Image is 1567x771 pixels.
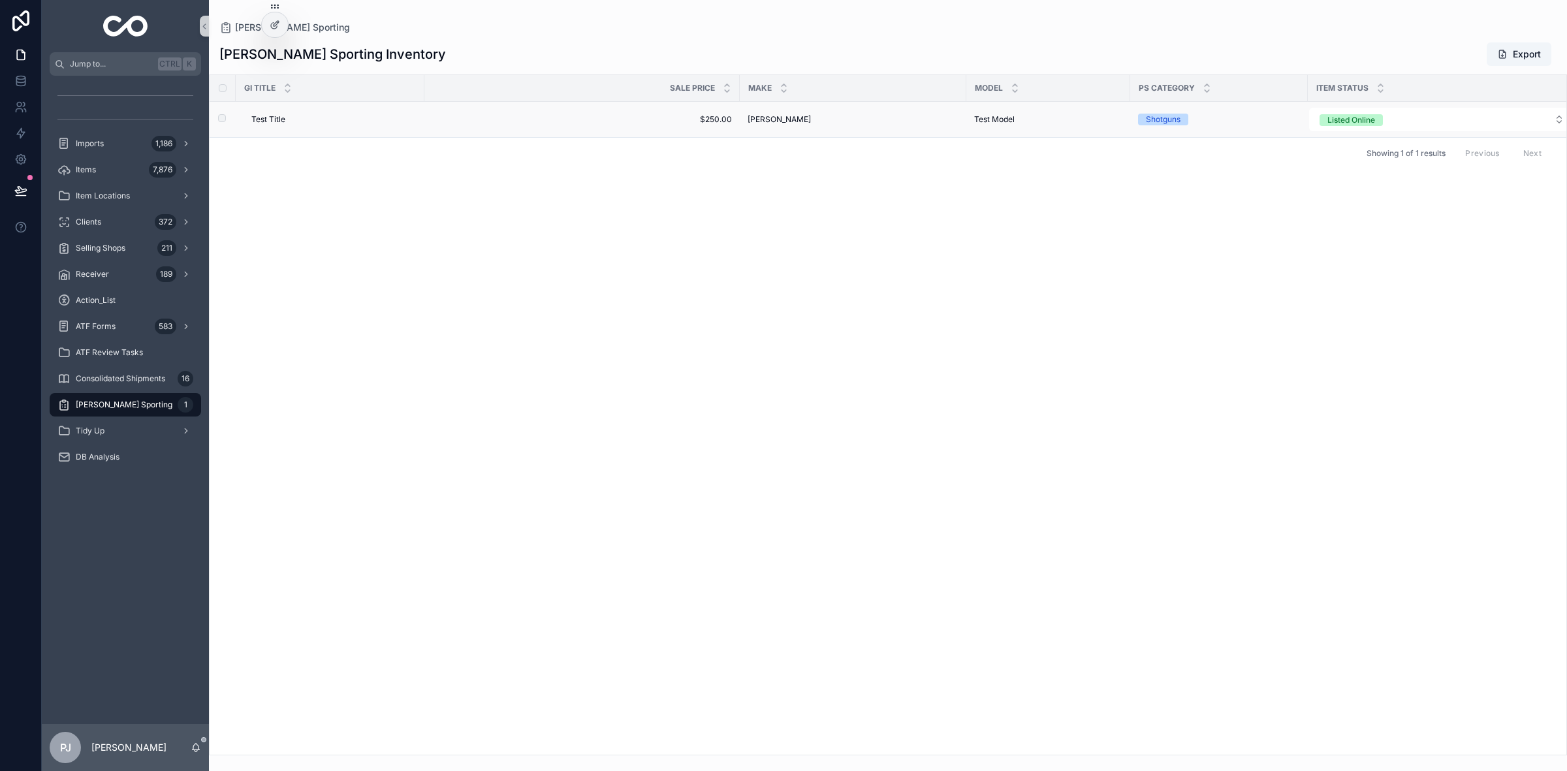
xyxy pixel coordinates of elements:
[50,445,201,469] a: DB Analysis
[251,114,285,125] span: Test Title
[184,59,195,69] span: K
[50,315,201,338] a: ATF Forms583
[974,114,1122,125] a: Test Model
[76,452,119,462] span: DB Analysis
[76,295,116,306] span: Action_List
[219,21,350,34] a: [PERSON_NAME] Sporting
[50,236,201,260] a: Selling Shops211
[76,321,116,332] span: ATF Forms
[1138,114,1300,125] a: Shotguns
[76,217,101,227] span: Clients
[974,114,1015,125] span: Test Model
[1487,42,1551,66] button: Export
[155,214,176,230] div: 372
[432,114,732,125] a: $250.00
[244,83,276,93] span: GI Title
[50,52,201,76] button: Jump to...CtrlK
[178,397,193,413] div: 1
[748,83,772,93] span: Make
[76,269,109,279] span: Receiver
[748,114,811,125] span: [PERSON_NAME]
[91,741,166,754] p: [PERSON_NAME]
[76,373,165,384] span: Consolidated Shipments
[76,426,104,436] span: Tidy Up
[76,400,172,410] span: [PERSON_NAME] Sporting
[219,45,446,63] h1: [PERSON_NAME] Sporting Inventory
[42,76,209,486] div: scrollable content
[1146,114,1180,125] div: Shotguns
[235,21,350,34] span: [PERSON_NAME] Sporting
[748,114,958,125] a: [PERSON_NAME]
[76,243,125,253] span: Selling Shops
[1327,114,1375,126] div: Listed Online
[103,16,148,37] img: App logo
[60,740,71,755] span: PJ
[1367,148,1446,159] span: Showing 1 of 1 results
[76,347,143,358] span: ATF Review Tasks
[76,165,96,175] span: Items
[975,83,1003,93] span: Model
[50,289,201,312] a: Action_List
[50,419,201,443] a: Tidy Up
[670,83,715,93] span: Sale Price
[50,210,201,234] a: Clients372
[70,59,153,69] span: Jump to...
[50,341,201,364] a: ATF Review Tasks
[50,132,201,155] a: Imports1,186
[155,319,176,334] div: 583
[50,158,201,181] a: Items7,876
[156,266,176,282] div: 189
[178,371,193,386] div: 16
[251,114,417,125] a: Test Title
[1139,83,1195,93] span: PS Category
[50,393,201,417] a: [PERSON_NAME] Sporting1
[157,240,176,256] div: 211
[76,191,130,201] span: Item Locations
[151,136,176,151] div: 1,186
[50,184,201,208] a: Item Locations
[50,262,201,286] a: Receiver189
[1316,83,1369,93] span: Item Status
[149,162,176,178] div: 7,876
[50,367,201,390] a: Consolidated Shipments16
[76,138,104,149] span: Imports
[158,57,182,71] span: Ctrl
